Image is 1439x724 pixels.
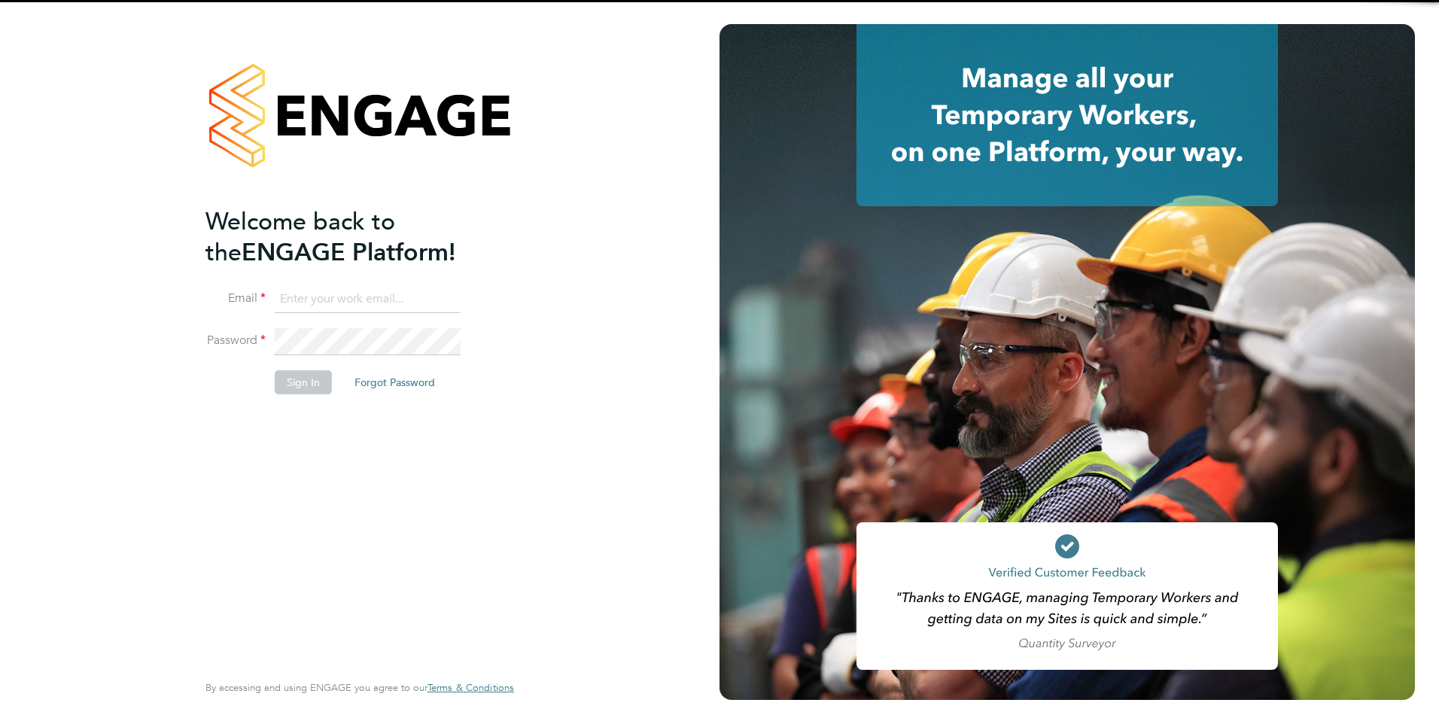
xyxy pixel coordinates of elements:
label: Password [205,333,266,348]
label: Email [205,291,266,306]
button: Forgot Password [342,370,447,394]
a: Terms & Conditions [427,682,514,694]
h2: ENGAGE Platform! [205,206,499,268]
button: Sign In [275,370,332,394]
span: By accessing and using ENGAGE you agree to our [205,681,514,694]
span: Terms & Conditions [427,681,514,694]
span: Welcome back to the [205,207,395,267]
input: Enter your work email... [275,286,461,313]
